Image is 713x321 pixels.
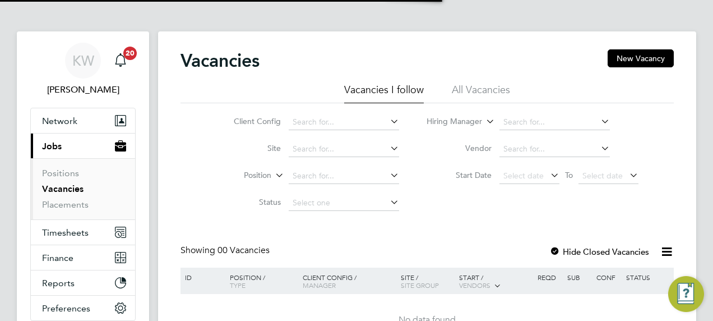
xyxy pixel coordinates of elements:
[303,281,336,290] span: Manager
[42,253,73,263] span: Finance
[42,168,79,178] a: Positions
[42,227,89,238] span: Timesheets
[608,49,674,67] button: New Vacancy
[42,303,90,314] span: Preferences
[31,245,135,270] button: Finance
[31,108,135,133] button: Network
[72,53,94,68] span: KW
[452,83,510,103] li: All Vacancies
[564,268,594,287] div: Sub
[30,83,136,97] span: Kane White
[216,197,281,207] label: Status
[289,168,399,184] input: Search for...
[207,170,271,181] label: Position
[549,246,649,257] label: Hide Closed Vacancies
[180,245,272,256] div: Showing
[289,195,399,211] input: Select one
[31,270,135,295] button: Reports
[217,245,270,256] span: 00 Vacancies
[216,143,281,153] label: Site
[289,114,399,130] input: Search for...
[668,276,704,312] button: Engage Resource Center
[42,116,77,126] span: Network
[427,143,492,153] label: Vendor
[499,114,610,130] input: Search for...
[31,158,135,219] div: Jobs
[427,170,492,180] label: Start Date
[42,199,89,210] a: Placements
[123,47,137,60] span: 20
[499,141,610,157] input: Search for...
[182,268,221,287] div: ID
[418,116,482,127] label: Hiring Manager
[42,141,62,152] span: Jobs
[31,296,135,320] button: Preferences
[31,134,135,158] button: Jobs
[180,49,260,72] h2: Vacancies
[582,171,623,181] span: Select date
[31,220,135,245] button: Timesheets
[221,268,300,295] div: Position /
[401,281,439,290] span: Site Group
[230,281,246,290] span: Type
[503,171,544,181] span: Select date
[109,43,132,79] a: 20
[289,141,399,157] input: Search for...
[456,268,535,296] div: Start /
[42,184,84,194] a: Vacancies
[344,83,424,103] li: Vacancies I follow
[398,268,457,295] div: Site /
[535,268,564,287] div: Reqd
[300,268,398,295] div: Client Config /
[42,278,75,288] span: Reports
[216,116,281,126] label: Client Config
[30,43,136,97] a: KW[PERSON_NAME]
[623,268,672,287] div: Status
[459,281,490,290] span: Vendors
[562,168,576,182] span: To
[594,268,623,287] div: Conf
